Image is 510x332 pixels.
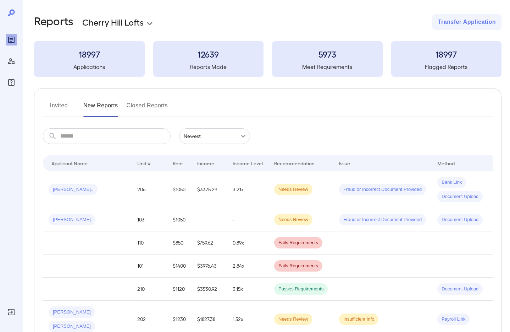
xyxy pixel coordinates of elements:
[167,171,192,208] td: $1050
[192,255,227,278] td: $3976.43
[227,278,268,301] td: 3.15x
[137,159,151,167] div: Unit #
[274,186,312,193] span: Needs Review
[179,128,250,144] div: Newest
[43,100,75,117] button: Invited
[82,16,144,28] p: Cherry Hill Lofts
[437,159,455,167] div: Method
[339,316,378,323] span: Insufficient Info
[132,208,167,231] td: 103
[274,286,328,293] span: Passes Requirements
[197,159,214,167] div: Income
[192,231,227,255] td: $759.62
[83,100,118,117] button: New Reports
[339,159,350,167] div: Issue
[437,316,470,323] span: Payroll Link
[274,216,312,223] span: Needs Review
[192,278,227,301] td: $3530.92
[6,306,17,318] div: Log Out
[233,159,263,167] div: Income Level
[274,240,322,246] span: Fails Requirements
[132,231,167,255] td: 110
[153,48,264,60] h3: 12639
[391,48,502,60] h3: 18997
[227,208,268,231] td: -
[6,77,17,88] div: FAQ
[274,263,322,269] span: Fails Requirements
[437,286,483,293] span: Document Upload
[227,231,268,255] td: 0.89x
[153,63,264,71] h5: Reports Made
[227,255,268,278] td: 2.84x
[437,193,483,200] span: Document Upload
[391,63,502,71] h5: Flagged Reports
[227,171,268,208] td: 3.21x
[274,316,312,323] span: Needs Review
[132,255,167,278] td: 101
[173,159,184,167] div: Rent
[127,100,168,117] button: Closed Reports
[49,309,95,316] span: [PERSON_NAME]
[274,159,315,167] div: Recommendation
[437,179,466,186] span: Bank Link
[34,14,73,30] h2: Reports
[132,171,167,208] td: 206
[34,41,501,77] summary: 18997Applications12639Reports Made5973Meet Requirements18997Flagged Reports
[167,278,192,301] td: $1120
[432,14,501,30] button: Transfer Application
[272,48,383,60] h3: 5973
[339,186,426,193] span: Fraud or Incorrect Document Provided
[6,34,17,45] div: Reports
[34,63,145,71] h5: Applications
[167,255,192,278] td: $1400
[49,323,95,330] span: [PERSON_NAME]
[339,216,426,223] span: Fraud or Incorrect Document Provided
[167,208,192,231] td: $1050
[192,171,227,208] td: $3375.29
[49,216,95,223] span: [PERSON_NAME]
[51,159,88,167] div: Applicant Name
[437,216,483,223] span: Document Upload
[49,186,98,193] span: [PERSON_NAME]..
[132,278,167,301] td: 210
[272,63,383,71] h5: Meet Requirements
[34,48,145,60] h3: 18997
[6,55,17,67] div: Manage Users
[167,231,192,255] td: $850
